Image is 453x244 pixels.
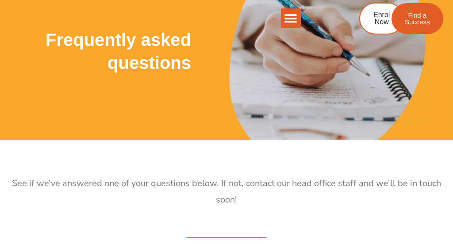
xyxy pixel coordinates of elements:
span: Find a Success [405,12,430,25]
h2: Frequently asked questions [35,28,191,74]
a: Find a Success [392,3,443,34]
a: Enrol Now [359,3,404,34]
span: Enrol Now [373,11,390,26]
p: See if we’ve answered one of your questions below. If not, contact our head office staff and we’l... [4,175,449,208]
div: Menu Toggle [281,8,301,28]
iframe: Chat Widget [409,202,453,244]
